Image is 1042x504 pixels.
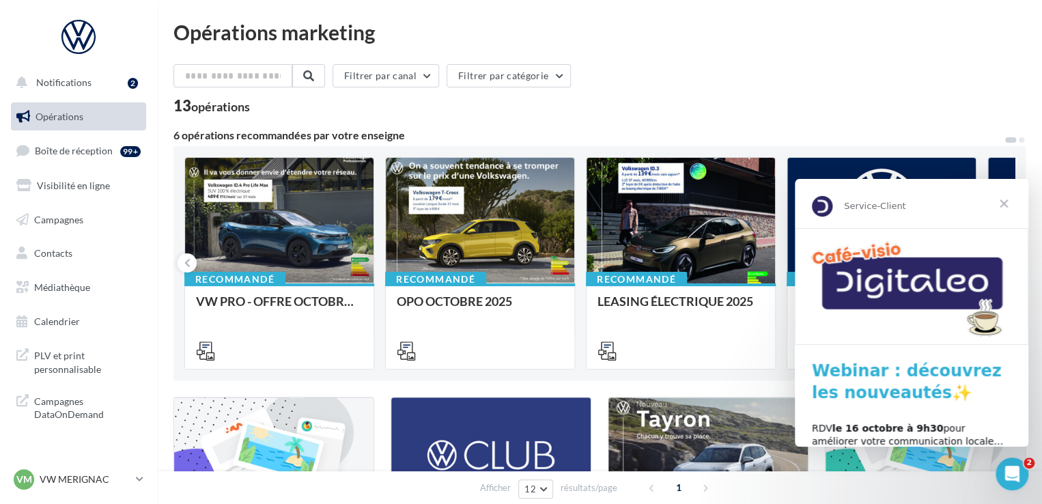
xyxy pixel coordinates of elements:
b: le 16 octobre à 9h30 [38,244,149,255]
img: tab_domain_overview_orange.svg [55,79,66,90]
div: v 4.0.25 [38,22,67,33]
div: Recommandé [787,272,888,287]
span: Boîte de réception [35,145,113,156]
div: Opérations marketing [173,22,1026,42]
a: Visibilité en ligne [8,171,149,200]
div: Mots-clés [170,81,209,89]
div: RDV pour améliorer votre communication locale… et attirer plus de clients ! [17,243,216,283]
button: 12 [518,479,553,499]
span: VM [16,473,32,486]
span: Calendrier [34,316,80,327]
span: Campagnes [34,213,83,225]
img: tab_keywords_by_traffic_grey.svg [155,79,166,90]
div: Recommandé [586,272,687,287]
span: PLV et print personnalisable [34,346,141,376]
button: Filtrer par canal [333,64,439,87]
span: 12 [524,484,536,494]
p: VW MERIGNAC [40,473,130,486]
span: 2 [1024,458,1034,468]
span: Afficher [480,481,511,494]
iframe: Intercom live chat [996,458,1028,490]
span: résultats/page [561,481,617,494]
a: VM VW MERIGNAC [11,466,146,492]
div: 99+ [120,146,141,157]
span: Notifications [36,76,91,88]
div: 13 [173,98,250,113]
a: Campagnes [8,206,149,234]
button: Notifications 2 [8,68,143,97]
div: Recommandé [385,272,486,287]
span: Opérations [36,111,83,122]
div: VW PRO - OFFRE OCTOBRE 25 [196,294,363,322]
img: website_grey.svg [22,36,33,46]
div: OPO OCTOBRE 2025 [397,294,563,322]
div: LEASING ÉLECTRIQUE 2025 [597,294,764,322]
span: Campagnes DataOnDemand [34,392,141,421]
span: Contacts [34,247,72,259]
span: Médiathèque [34,281,90,293]
a: PLV et print personnalisable [8,341,149,381]
a: Contacts [8,239,149,268]
a: Boîte de réception99+ [8,136,149,165]
span: 1 [668,477,690,499]
div: Recommandé [184,272,285,287]
div: opérations [191,100,250,113]
div: 2 [128,78,138,89]
a: Campagnes DataOnDemand [8,387,149,427]
iframe: Intercom live chat message [795,179,1028,447]
span: Visibilité en ligne [37,180,110,191]
button: Filtrer par catégorie [447,64,571,87]
a: Médiathèque [8,273,149,302]
a: Calendrier [8,307,149,336]
div: Domaine [70,81,105,89]
img: logo_orange.svg [22,22,33,33]
a: Opérations [8,102,149,131]
div: Domaine: [DOMAIN_NAME] [36,36,154,46]
div: 6 opérations recommandées par votre enseigne [173,130,1004,141]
